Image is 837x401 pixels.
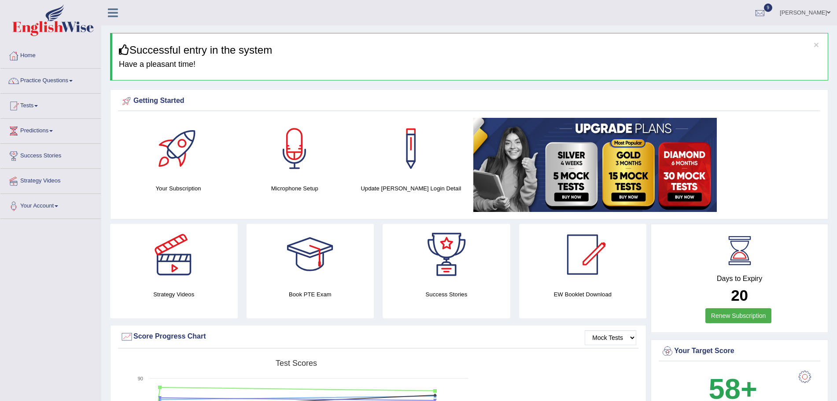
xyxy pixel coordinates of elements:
[0,169,101,191] a: Strategy Videos
[120,330,636,343] div: Score Progress Chart
[0,144,101,166] a: Success Stories
[119,60,821,69] h4: Have a pleasant time!
[276,359,317,368] tspan: Test scores
[247,290,374,299] h4: Book PTE Exam
[120,95,818,108] div: Getting Started
[110,290,238,299] h4: Strategy Videos
[473,118,717,212] img: small5.jpg
[383,290,510,299] h4: Success Stories
[0,44,101,66] a: Home
[519,290,647,299] h4: EW Booklet Download
[764,4,773,12] span: 9
[357,184,465,193] h4: Update [PERSON_NAME] Login Detail
[241,184,348,193] h4: Microphone Setup
[705,308,772,323] a: Renew Subscription
[731,287,748,304] b: 20
[661,275,818,283] h4: Days to Expiry
[661,345,818,358] div: Your Target Score
[138,376,143,381] text: 90
[814,40,819,49] button: ×
[0,69,101,91] a: Practice Questions
[125,184,232,193] h4: Your Subscription
[0,194,101,216] a: Your Account
[0,94,101,116] a: Tests
[119,44,821,56] h3: Successful entry in the system
[0,119,101,141] a: Predictions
